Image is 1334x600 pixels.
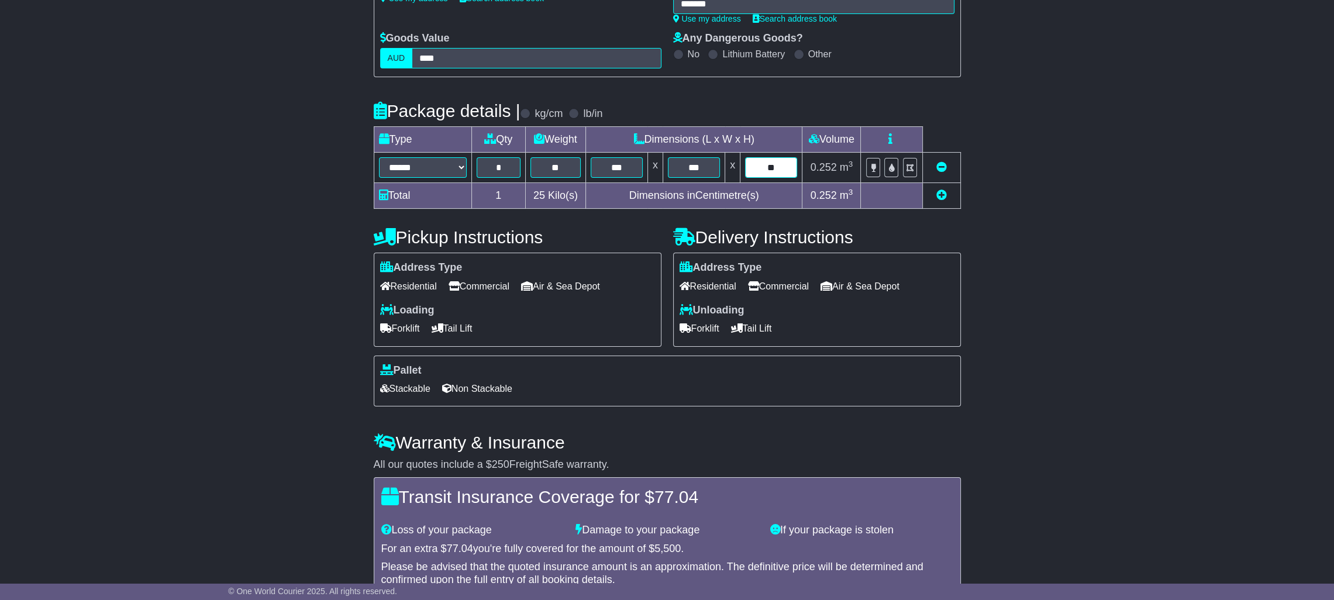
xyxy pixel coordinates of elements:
[526,127,586,153] td: Weight
[374,458,961,471] div: All our quotes include a $ FreightSafe warranty.
[521,277,600,295] span: Air & Sea Depot
[936,161,947,173] a: Remove this item
[585,127,802,153] td: Dimensions (L x W x H)
[533,189,545,201] span: 25
[380,32,450,45] label: Goods Value
[647,153,663,183] td: x
[380,261,463,274] label: Address Type
[811,189,837,201] span: 0.252
[725,153,740,183] td: x
[442,380,512,398] span: Non Stackable
[374,227,661,247] h4: Pickup Instructions
[673,32,803,45] label: Any Dangerous Goods?
[380,364,422,377] label: Pallet
[583,108,602,120] label: lb/in
[821,277,899,295] span: Air & Sea Depot
[380,319,420,337] span: Forklift
[535,108,563,120] label: kg/cm
[381,561,953,586] div: Please be advised that the quoted insurance amount is an approximation. The definitive price will...
[374,183,471,209] td: Total
[840,161,853,173] span: m
[471,127,526,153] td: Qty
[731,319,772,337] span: Tail Lift
[654,487,698,506] span: 77.04
[840,189,853,201] span: m
[680,319,719,337] span: Forklift
[380,277,437,295] span: Residential
[748,277,809,295] span: Commercial
[585,183,802,209] td: Dimensions in Centimetre(s)
[570,524,764,537] div: Damage to your package
[808,49,832,60] label: Other
[849,188,853,196] sup: 3
[471,183,526,209] td: 1
[375,524,570,537] div: Loss of your package
[936,189,947,201] a: Add new item
[228,587,397,596] span: © One World Courier 2025. All rights reserved.
[492,458,509,470] span: 250
[381,487,953,506] h4: Transit Insurance Coverage for $
[432,319,473,337] span: Tail Lift
[680,304,744,317] label: Unloading
[811,161,837,173] span: 0.252
[380,380,430,398] span: Stackable
[849,160,853,168] sup: 3
[374,127,471,153] td: Type
[673,227,961,247] h4: Delivery Instructions
[381,543,953,556] div: For an extra $ you're fully covered for the amount of $ .
[374,101,520,120] h4: Package details |
[526,183,586,209] td: Kilo(s)
[673,14,741,23] a: Use my address
[654,543,681,554] span: 5,500
[449,277,509,295] span: Commercial
[802,127,861,153] td: Volume
[722,49,785,60] label: Lithium Battery
[380,304,435,317] label: Loading
[380,48,413,68] label: AUD
[688,49,699,60] label: No
[374,433,961,452] h4: Warranty & Insurance
[680,277,736,295] span: Residential
[447,543,473,554] span: 77.04
[753,14,837,23] a: Search address book
[764,524,959,537] div: If your package is stolen
[680,261,762,274] label: Address Type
